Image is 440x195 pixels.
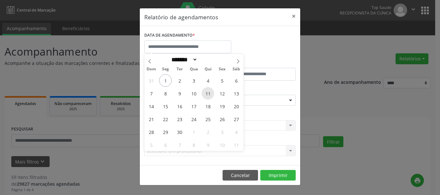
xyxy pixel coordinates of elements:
span: Setembro 13, 2025 [230,87,243,100]
span: Setembro 7, 2025 [145,87,158,100]
span: Dom [144,67,158,71]
span: Ter [173,67,187,71]
span: Setembro 11, 2025 [202,87,214,100]
span: Qua [187,67,201,71]
button: Close [287,8,300,24]
span: Sex [215,67,229,71]
span: Agosto 31, 2025 [145,74,158,87]
label: ATÉ [222,58,296,68]
span: Setembro 9, 2025 [173,87,186,100]
span: Setembro 3, 2025 [187,74,200,87]
label: DATA DE AGENDAMENTO [144,31,195,40]
span: Outubro 10, 2025 [216,138,228,151]
span: Setembro 21, 2025 [145,113,158,125]
span: Setembro 14, 2025 [145,100,158,112]
span: Outubro 1, 2025 [187,126,200,138]
button: Cancelar [223,170,258,181]
span: Setembro 19, 2025 [216,100,228,112]
span: Setembro 6, 2025 [230,74,243,87]
span: Outubro 3, 2025 [216,126,228,138]
span: Setembro 16, 2025 [173,100,186,112]
span: Setembro 12, 2025 [216,87,228,100]
span: Setembro 24, 2025 [187,113,200,125]
span: Setembro 28, 2025 [145,126,158,138]
span: Sáb [229,67,244,71]
span: Outubro 7, 2025 [173,138,186,151]
span: Outubro 5, 2025 [145,138,158,151]
span: Outubro 4, 2025 [230,126,243,138]
span: Setembro 27, 2025 [230,113,243,125]
select: Month [169,56,197,63]
span: Setembro 18, 2025 [202,100,214,112]
span: Setembro 10, 2025 [187,87,200,100]
span: Setembro 25, 2025 [202,113,214,125]
span: Setembro 22, 2025 [159,113,172,125]
span: Setembro 5, 2025 [216,74,228,87]
button: Imprimir [260,170,296,181]
h5: Relatório de agendamentos [144,13,218,21]
span: Setembro 23, 2025 [173,113,186,125]
span: Outubro 6, 2025 [159,138,172,151]
span: Setembro 4, 2025 [202,74,214,87]
span: Setembro 29, 2025 [159,126,172,138]
input: Year [197,56,219,63]
span: Seg [158,67,173,71]
span: Setembro 1, 2025 [159,74,172,87]
span: Setembro 26, 2025 [216,113,228,125]
span: Qui [201,67,215,71]
span: Setembro 2, 2025 [173,74,186,87]
span: Outubro 11, 2025 [230,138,243,151]
span: Setembro 15, 2025 [159,100,172,112]
span: Setembro 17, 2025 [187,100,200,112]
span: Setembro 30, 2025 [173,126,186,138]
span: Outubro 2, 2025 [202,126,214,138]
span: Outubro 8, 2025 [187,138,200,151]
span: Setembro 20, 2025 [230,100,243,112]
span: Setembro 8, 2025 [159,87,172,100]
span: Outubro 9, 2025 [202,138,214,151]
